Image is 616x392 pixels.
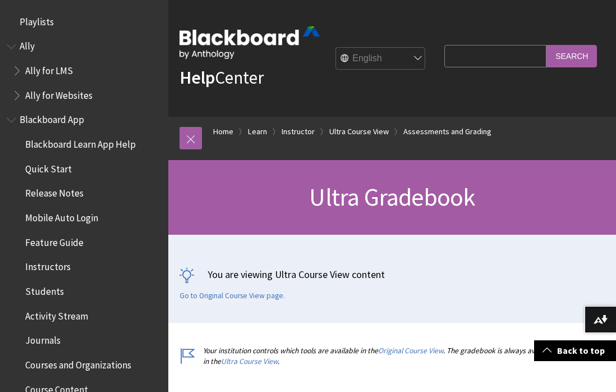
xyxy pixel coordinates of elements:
[180,66,264,89] a: HelpCenter
[180,26,320,59] img: Blackboard by Anthology
[7,37,162,105] nav: Book outline for Anthology Ally Help
[25,233,84,248] span: Feature Guide
[336,48,426,70] select: Site Language Selector
[546,45,597,67] input: Search
[248,125,267,139] a: Learn
[20,37,35,52] span: Ally
[25,159,72,175] span: Quick Start
[25,282,64,297] span: Students
[329,125,389,139] a: Ultra Course View
[25,61,73,76] span: Ally for LMS
[309,181,475,212] span: Ultra Gradebook
[282,125,315,139] a: Instructor
[25,184,84,199] span: Release Notes
[403,125,491,139] a: Assessments and Grading
[180,66,215,89] strong: Help
[25,135,136,150] span: Blackboard Learn App Help
[20,111,84,126] span: Blackboard App
[221,357,278,366] a: Ultra Course View
[25,355,131,371] span: Courses and Organizations
[20,12,54,28] span: Playlists
[7,12,162,31] nav: Book outline for Playlists
[180,267,605,281] p: You are viewing Ultra Course View content
[378,346,443,355] a: Original Course View
[180,291,285,301] a: Go to Original Course View page.
[534,340,616,361] a: Back to top
[213,125,233,139] a: Home
[25,86,93,101] span: Ally for Websites
[25,307,88,322] span: Activity Stream
[180,345,605,367] p: Your institution controls which tools are available in the . The gradebook is always available to...
[25,208,98,224] span: Mobile Auto Login
[25,331,61,347] span: Journals
[25,258,71,273] span: Instructors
